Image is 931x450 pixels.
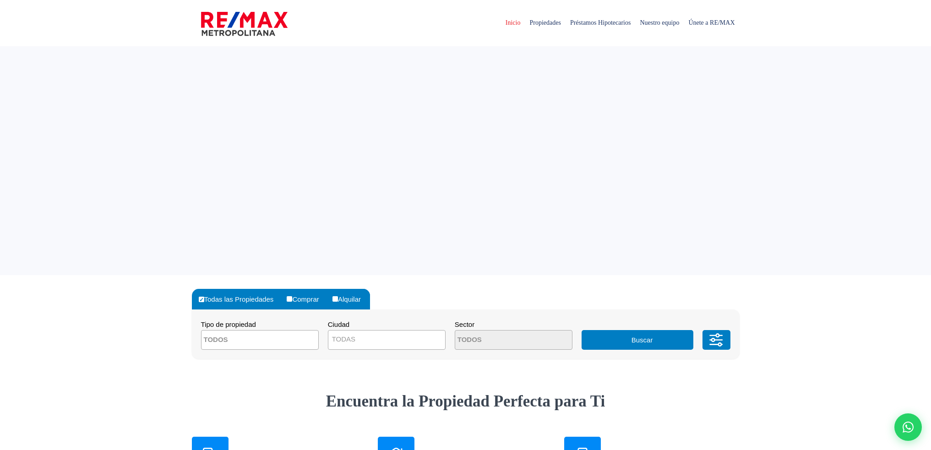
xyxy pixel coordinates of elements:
span: Tipo de propiedad [201,320,256,328]
input: Comprar [287,296,292,302]
textarea: Search [455,331,544,350]
button: Buscar [582,330,693,350]
span: TODAS [328,330,446,350]
strong: Encuentra la Propiedad Perfecta para Ti [326,392,605,410]
span: Sector [455,320,474,328]
label: Alquilar [330,289,370,309]
span: TODAS [328,333,445,346]
span: Inicio [501,9,525,37]
span: Únete a RE/MAX [684,9,739,37]
span: Préstamos Hipotecarios [566,9,636,37]
label: Todas las Propiedades [196,289,283,309]
input: Todas las Propiedades [199,297,204,302]
span: Ciudad [328,320,350,328]
span: TODAS [332,335,355,343]
label: Comprar [284,289,328,309]
span: Nuestro equipo [635,9,684,37]
img: remax-metropolitana-logo [201,10,288,38]
span: Propiedades [525,9,565,37]
input: Alquilar [332,296,338,302]
textarea: Search [201,331,290,350]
